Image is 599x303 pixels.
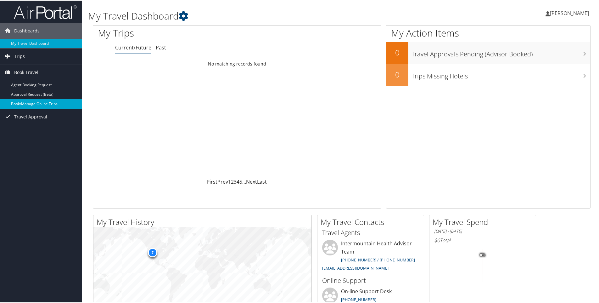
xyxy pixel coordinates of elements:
[319,239,422,273] li: Intermountain Health Advisor Team
[386,42,590,64] a: 0Travel Approvals Pending (Advisor Booked)
[257,178,267,185] a: Last
[546,3,595,22] a: [PERSON_NAME]
[228,178,231,185] a: 1
[217,178,228,185] a: Prev
[434,236,531,243] h6: Total
[341,256,415,262] a: [PHONE_NUMBER] / [PHONE_NUMBER]
[88,9,426,22] h1: My Travel Dashboard
[148,247,157,257] div: 7
[386,64,590,86] a: 0Trips Missing Hotels
[411,68,590,80] h3: Trips Missing Hotels
[239,178,242,185] a: 5
[341,296,376,302] a: [PHONE_NUMBER]
[98,26,256,39] h1: My Trips
[234,178,237,185] a: 3
[242,178,246,185] span: …
[434,228,531,234] h6: [DATE] - [DATE]
[434,236,440,243] span: $0
[207,178,217,185] a: First
[93,58,381,69] td: No matching records found
[97,216,311,227] h2: My Travel History
[386,26,590,39] h1: My Action Items
[237,178,239,185] a: 4
[480,253,485,256] tspan: 0%
[156,43,166,50] a: Past
[322,228,419,237] h3: Travel Agents
[14,48,25,64] span: Trips
[386,69,408,79] h2: 0
[14,4,77,19] img: airportal-logo.png
[386,47,408,57] h2: 0
[550,9,589,16] span: [PERSON_NAME]
[322,276,419,284] h3: Online Support
[14,64,38,80] span: Book Travel
[322,265,389,270] a: [EMAIL_ADDRESS][DOMAIN_NAME]
[14,22,40,38] span: Dashboards
[321,216,424,227] h2: My Travel Contacts
[115,43,151,50] a: Current/Future
[246,178,257,185] a: Next
[411,46,590,58] h3: Travel Approvals Pending (Advisor Booked)
[231,178,234,185] a: 2
[14,108,47,124] span: Travel Approval
[433,216,536,227] h2: My Travel Spend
